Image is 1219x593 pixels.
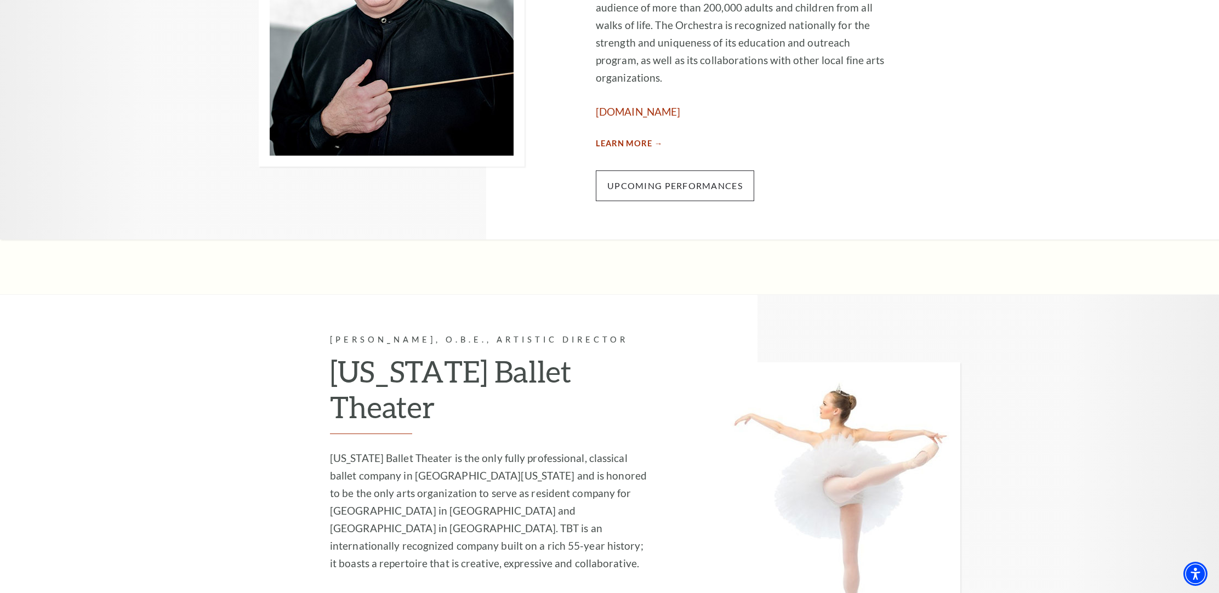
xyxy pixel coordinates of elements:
a: org Learn More → [596,137,663,151]
a: Upcoming Performances [596,170,754,201]
div: Accessibility Menu [1183,562,1207,586]
p: [PERSON_NAME], O.B.E., Artistic Director [330,333,648,347]
a: www.fwsymphony.org - open in a new tab [596,105,680,118]
p: [US_STATE] Ballet Theater is the only fully professional, classical ballet company in [GEOGRAPHIC... [330,449,648,572]
h2: [US_STATE] Ballet Theater [330,353,648,434]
